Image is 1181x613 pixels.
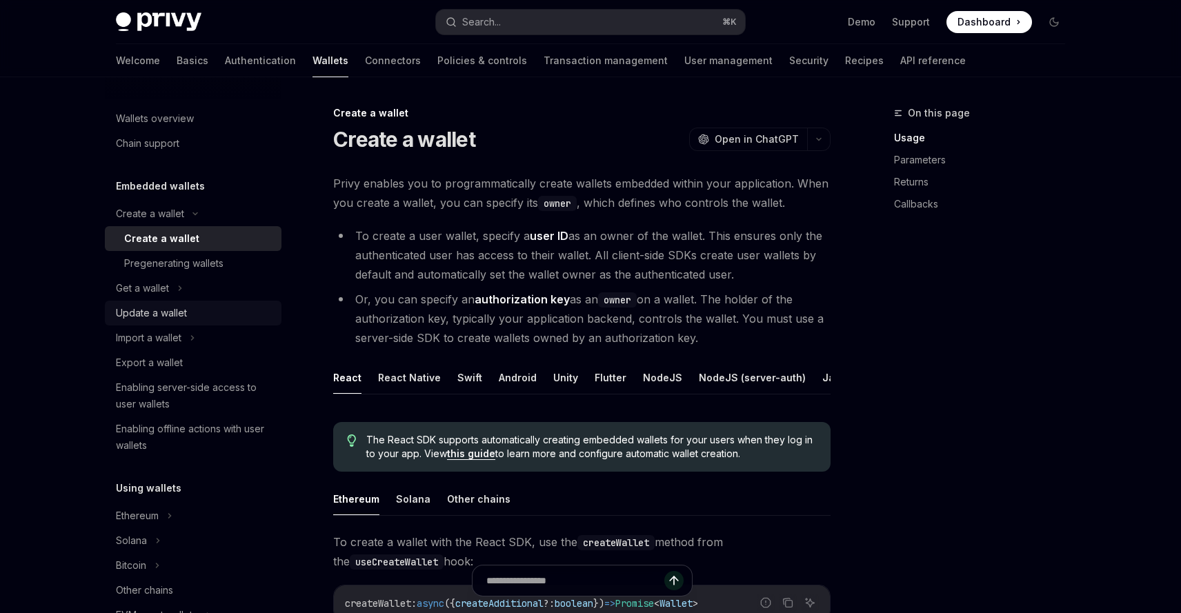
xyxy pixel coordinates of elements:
[105,226,281,251] a: Create a wallet
[462,14,501,30] div: Search...
[333,127,475,152] h1: Create a wallet
[116,421,273,454] div: Enabling offline actions with user wallets
[789,44,828,77] a: Security
[347,434,357,447] svg: Tip
[333,483,379,515] button: Ethereum
[595,361,626,394] button: Flutter
[116,354,183,371] div: Export a wallet
[116,205,184,222] div: Create a wallet
[544,44,668,77] a: Transaction management
[124,255,224,272] div: Pregenerating wallets
[365,44,421,77] a: Connectors
[894,193,1076,215] a: Callbacks
[333,361,361,394] button: React
[577,535,655,550] code: createWallet
[378,361,441,394] button: React Native
[177,44,208,77] a: Basics
[553,361,578,394] button: Unity
[116,178,205,194] h5: Embedded wallets
[116,44,160,77] a: Welcome
[436,10,745,34] button: Search...⌘K
[437,44,527,77] a: Policies & controls
[684,44,773,77] a: User management
[350,554,444,570] code: useCreateWallet
[499,361,537,394] button: Android
[1043,11,1065,33] button: Toggle dark mode
[664,571,684,590] button: Send message
[396,483,430,515] button: Solana
[116,532,147,549] div: Solana
[598,292,637,308] code: owner
[643,361,682,394] button: NodeJS
[900,44,966,77] a: API reference
[894,127,1076,149] a: Usage
[105,301,281,325] a: Update a wallet
[538,196,577,211] code: owner
[894,171,1076,193] a: Returns
[116,305,187,321] div: Update a wallet
[312,44,348,77] a: Wallets
[530,229,568,243] strong: user ID
[116,330,181,346] div: Import a wallet
[366,433,817,461] span: The React SDK supports automatically creating embedded wallets for your users when they log in to...
[105,251,281,276] a: Pregenerating wallets
[447,483,510,515] button: Other chains
[715,132,799,146] span: Open in ChatGPT
[457,361,482,394] button: Swift
[105,131,281,156] a: Chain support
[333,226,831,284] li: To create a user wallet, specify a as an owner of the wallet. This ensures only the authenticated...
[908,105,970,121] span: On this page
[124,230,199,247] div: Create a wallet
[333,290,831,348] li: Or, you can specify an as an on a wallet. The holder of the authorization key, typically your app...
[894,149,1076,171] a: Parameters
[116,480,181,496] h5: Using wallets
[116,110,194,127] div: Wallets overview
[689,128,807,151] button: Open in ChatGPT
[699,361,806,394] button: NodeJS (server-auth)
[105,106,281,131] a: Wallets overview
[116,582,173,599] div: Other chains
[105,375,281,416] a: Enabling server-side access to user wallets
[333,174,831,212] span: Privy enables you to programmatically create wallets embedded within your application. When you c...
[722,17,737,28] span: ⌘ K
[105,416,281,458] a: Enabling offline actions with user wallets
[892,15,930,29] a: Support
[957,15,1011,29] span: Dashboard
[447,448,495,460] a: this guide
[225,44,296,77] a: Authentication
[848,15,875,29] a: Demo
[475,292,570,306] strong: authorization key
[116,12,201,32] img: dark logo
[105,350,281,375] a: Export a wallet
[116,280,169,297] div: Get a wallet
[105,578,281,603] a: Other chains
[333,106,831,120] div: Create a wallet
[116,135,179,152] div: Chain support
[845,44,884,77] a: Recipes
[116,557,146,574] div: Bitcoin
[116,508,159,524] div: Ethereum
[116,379,273,412] div: Enabling server-side access to user wallets
[333,532,831,571] span: To create a wallet with the React SDK, use the method from the hook:
[822,361,846,394] button: Java
[946,11,1032,33] a: Dashboard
